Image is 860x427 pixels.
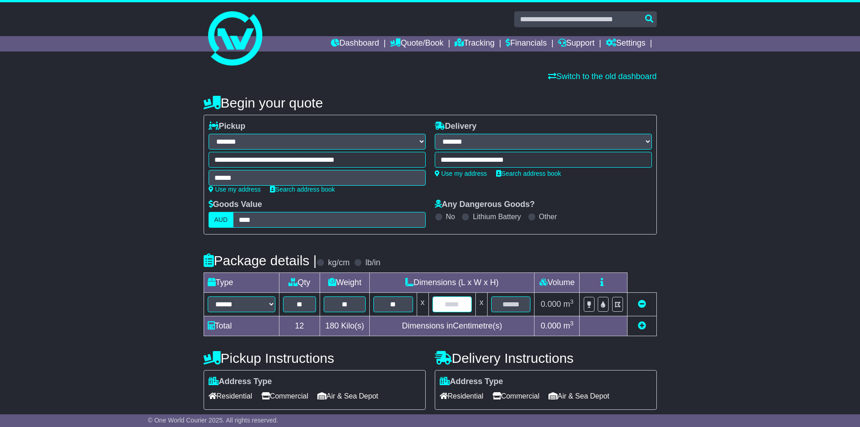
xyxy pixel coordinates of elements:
[638,300,646,309] a: Remove this item
[204,253,317,268] h4: Package details |
[320,273,370,293] td: Weight
[475,293,487,316] td: x
[209,122,246,131] label: Pickup
[435,122,477,131] label: Delivery
[370,316,535,336] td: Dimensions in Centimetre(s)
[204,351,426,366] h4: Pickup Instructions
[331,36,379,52] a: Dashboard
[204,316,279,336] td: Total
[563,321,574,330] span: m
[549,389,609,403] span: Air & Sea Depot
[558,36,595,52] a: Support
[148,417,279,424] span: © One World Courier 2025. All rights reserved.
[370,273,535,293] td: Dimensions (L x W x H)
[204,95,657,110] h4: Begin your quote
[606,36,646,52] a: Settings
[548,72,656,81] a: Switch to the old dashboard
[209,200,262,210] label: Goods Value
[541,300,561,309] span: 0.000
[563,300,574,309] span: m
[440,389,483,403] span: Residential
[506,36,547,52] a: Financials
[209,377,272,387] label: Address Type
[535,273,580,293] td: Volume
[570,298,574,305] sup: 3
[496,170,561,177] a: Search address book
[320,316,370,336] td: Kilo(s)
[279,316,320,336] td: 12
[435,351,657,366] h4: Delivery Instructions
[440,377,503,387] label: Address Type
[455,36,494,52] a: Tracking
[261,389,308,403] span: Commercial
[279,273,320,293] td: Qty
[209,389,252,403] span: Residential
[638,321,646,330] a: Add new item
[328,258,349,268] label: kg/cm
[365,258,380,268] label: lb/in
[493,389,539,403] span: Commercial
[317,389,378,403] span: Air & Sea Depot
[435,200,535,210] label: Any Dangerous Goods?
[435,170,487,177] a: Use my address
[209,212,234,228] label: AUD
[204,273,279,293] td: Type
[209,186,261,193] a: Use my address
[539,212,557,221] label: Other
[417,293,428,316] td: x
[570,320,574,327] sup: 3
[390,36,443,52] a: Quote/Book
[541,321,561,330] span: 0.000
[325,321,339,330] span: 180
[270,186,335,193] a: Search address book
[473,212,521,221] label: Lithium Battery
[446,212,455,221] label: No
